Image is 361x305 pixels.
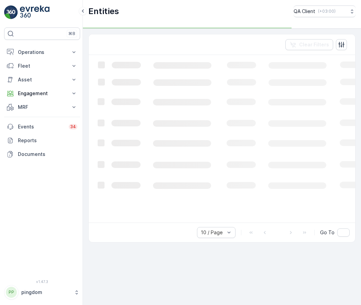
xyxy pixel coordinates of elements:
[4,147,80,161] a: Documents
[4,100,80,114] button: MRF
[294,8,315,15] p: QA Client
[68,31,75,36] p: ⌘B
[18,76,66,83] p: Asset
[21,289,70,296] p: pingdom
[18,63,66,69] p: Fleet
[4,280,80,284] span: v 1.47.3
[20,5,50,19] img: logo_light-DOdMpM7g.png
[4,45,80,59] button: Operations
[6,287,17,298] div: PP
[4,134,80,147] a: Reports
[18,137,77,144] p: Reports
[18,104,66,111] p: MRF
[4,120,80,134] a: Events34
[4,87,80,100] button: Engagement
[18,123,65,130] p: Events
[88,6,119,17] p: Entities
[4,285,80,300] button: PPpingdom
[4,5,18,19] img: logo
[294,5,355,17] button: QA Client(+03:00)
[299,41,329,48] p: Clear Filters
[318,9,336,14] p: ( +03:00 )
[285,39,333,50] button: Clear Filters
[18,49,66,56] p: Operations
[4,59,80,73] button: Fleet
[18,90,66,97] p: Engagement
[320,229,335,236] span: Go To
[4,73,80,87] button: Asset
[18,151,77,158] p: Documents
[70,124,76,129] p: 34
